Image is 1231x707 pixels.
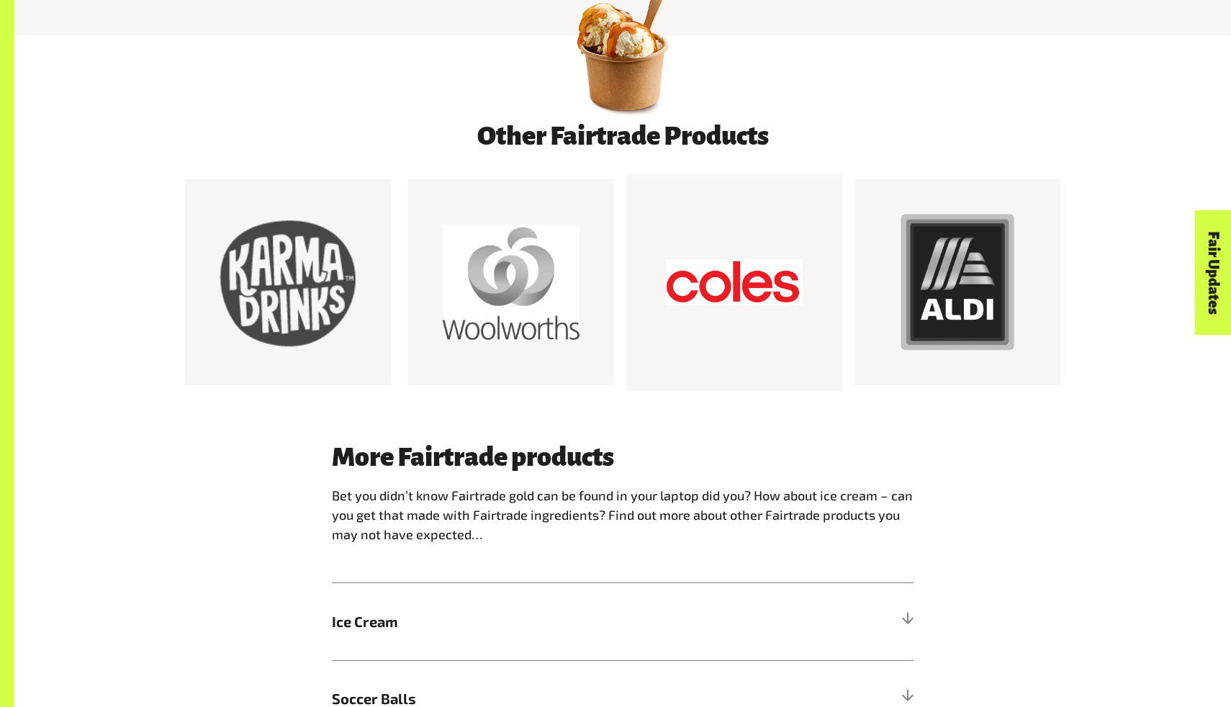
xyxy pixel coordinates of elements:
[332,443,914,472] h3: More Fairtrade products
[332,611,768,632] span: Ice Cream
[332,487,913,542] span: Bet you didn’t know Fairtrade gold can be found in your laptop did you? How about ice cream – can...
[257,122,988,150] h3: Other Fairtrade Products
